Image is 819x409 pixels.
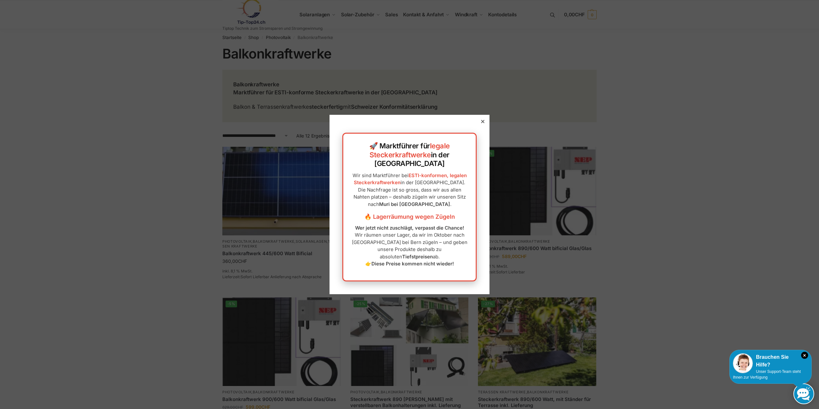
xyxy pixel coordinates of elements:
[371,261,454,267] strong: Diese Preise kommen nicht wieder!
[733,353,753,373] img: Customer service
[354,172,467,186] a: ESTI-konformen, legalen Steckerkraftwerken
[350,172,469,208] p: Wir sind Marktführer bei in der [GEOGRAPHIC_DATA]. Die Nachfrage ist so gross, dass wir aus allen...
[379,201,450,207] strong: Muri bei [GEOGRAPHIC_DATA]
[355,225,464,231] strong: Wer jetzt nicht zuschlägt, verpasst die Chance!
[350,142,469,168] h2: 🚀 Marktführer für in der [GEOGRAPHIC_DATA]
[350,224,469,268] p: Wir räumen unser Lager, da wir im Oktober nach [GEOGRAPHIC_DATA] bei Bern zügeln – und geben unse...
[733,369,801,380] span: Unser Support-Team steht Ihnen zur Verfügung
[733,353,808,369] div: Brauchen Sie Hilfe?
[402,254,433,260] strong: Tiefstpreisen
[350,213,469,221] h3: 🔥 Lagerräumung wegen Zügeln
[370,142,450,159] a: legale Steckerkraftwerke
[801,352,808,359] i: Schließen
